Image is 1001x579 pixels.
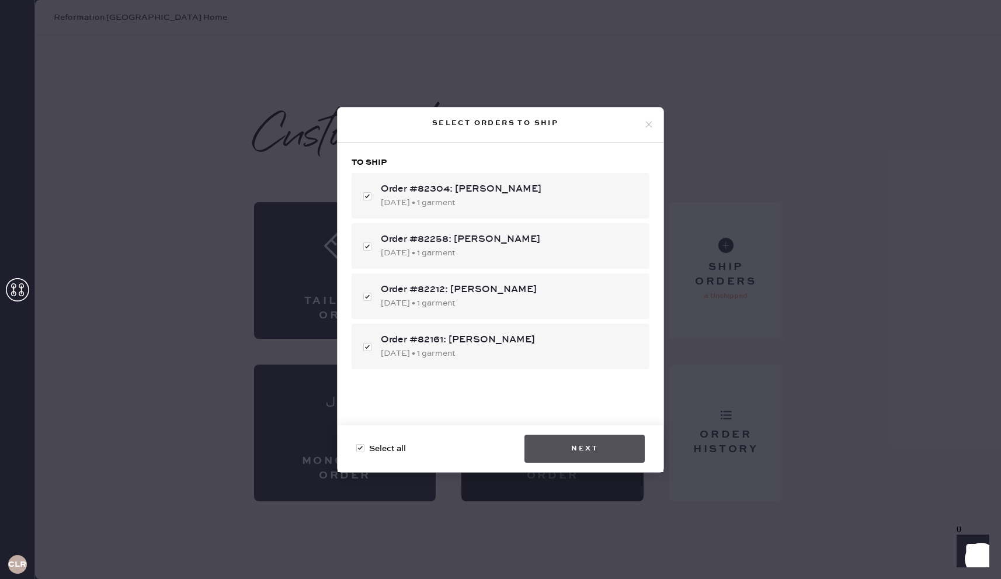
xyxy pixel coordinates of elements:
[524,435,645,463] button: Next
[381,347,640,360] div: [DATE] • 1 garment
[347,116,644,130] div: Select orders to ship
[369,442,406,455] span: Select all
[381,283,640,297] div: Order #82212: [PERSON_NAME]
[381,233,640,247] div: Order #82258: [PERSON_NAME]
[381,196,640,209] div: [DATE] • 1 garment
[381,333,640,347] div: Order #82161: [PERSON_NAME]
[946,526,996,577] iframe: Front Chat
[381,247,640,259] div: [DATE] • 1 garment
[381,182,640,196] div: Order #82304: [PERSON_NAME]
[381,297,640,310] div: [DATE] • 1 garment
[352,157,649,168] h3: To ship
[8,560,26,568] h3: CLR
